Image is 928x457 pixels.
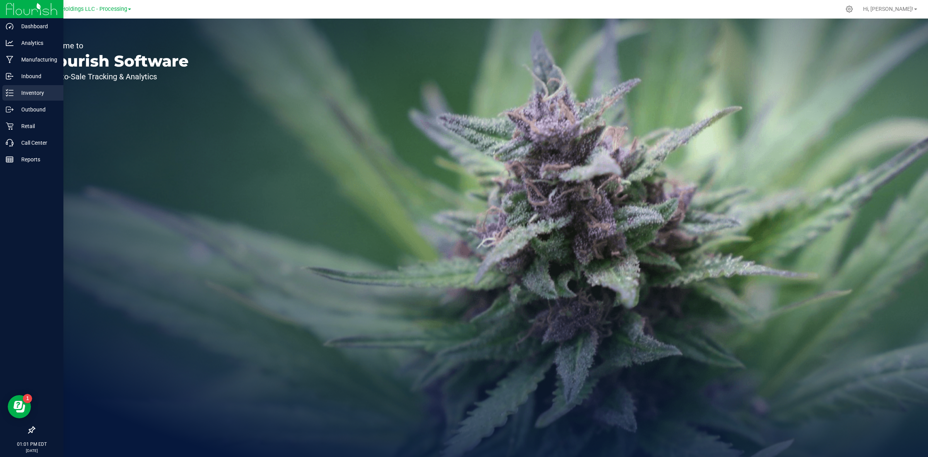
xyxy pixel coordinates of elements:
[27,6,127,12] span: Riviera Creek Holdings LLC - Processing
[14,38,60,48] p: Analytics
[6,56,14,63] inline-svg: Manufacturing
[14,88,60,98] p: Inventory
[14,122,60,131] p: Retail
[14,55,60,64] p: Manufacturing
[6,39,14,47] inline-svg: Analytics
[6,122,14,130] inline-svg: Retail
[14,138,60,147] p: Call Center
[844,5,854,13] div: Manage settings
[6,72,14,80] inline-svg: Inbound
[42,53,189,69] p: Flourish Software
[6,139,14,147] inline-svg: Call Center
[14,155,60,164] p: Reports
[3,441,60,448] p: 01:01 PM EDT
[8,395,31,418] iframe: Resource center
[3,448,60,454] p: [DATE]
[42,42,189,50] p: Welcome to
[14,72,60,81] p: Inbound
[6,89,14,97] inline-svg: Inventory
[42,73,189,80] p: Seed-to-Sale Tracking & Analytics
[6,156,14,163] inline-svg: Reports
[863,6,913,12] span: Hi, [PERSON_NAME]!
[6,22,14,30] inline-svg: Dashboard
[23,394,32,403] iframe: Resource center unread badge
[14,105,60,114] p: Outbound
[6,106,14,113] inline-svg: Outbound
[14,22,60,31] p: Dashboard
